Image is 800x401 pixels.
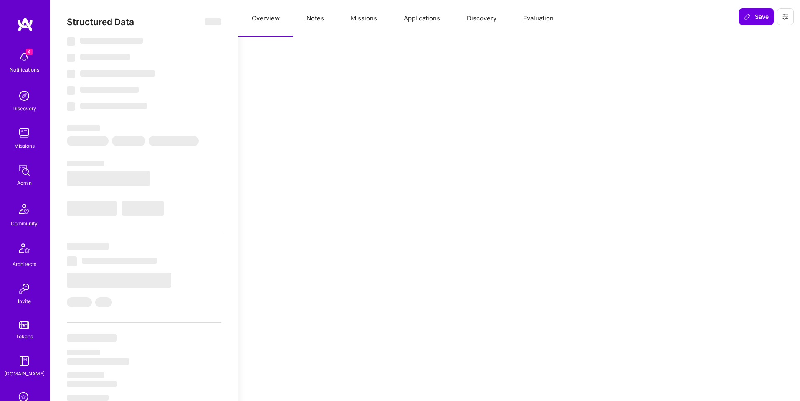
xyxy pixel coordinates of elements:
[67,381,117,387] span: ‌
[67,86,75,95] span: ‌
[112,136,145,146] span: ‌
[4,369,45,378] div: [DOMAIN_NAME]
[17,17,33,32] img: logo
[67,334,117,342] span: ‌
[16,280,33,297] img: Invite
[19,321,29,329] img: tokens
[10,65,39,74] div: Notifications
[122,201,164,216] span: ‌
[14,240,34,260] img: Architects
[16,49,33,65] img: bell
[67,201,117,216] span: ‌
[13,260,36,268] div: Architects
[80,70,155,77] span: ‌
[13,104,36,113] div: Discovery
[16,332,33,341] div: Tokens
[16,87,33,104] img: discovery
[67,372,104,378] span: ‌
[11,219,38,228] div: Community
[80,87,139,93] span: ‌
[95,297,112,307] span: ‌
[67,17,134,27] span: Structured Data
[80,54,130,60] span: ‌
[149,136,199,146] span: ‌
[16,352,33,369] img: guide book
[67,297,92,307] span: ‌
[67,243,109,250] span: ‌
[67,358,129,365] span: ‌
[16,125,33,141] img: teamwork
[744,13,769,21] span: Save
[67,136,109,146] span: ‌
[17,179,32,187] div: Admin
[67,395,109,401] span: ‌
[80,38,143,44] span: ‌
[67,350,100,355] span: ‌
[739,8,774,25] button: Save
[205,18,221,25] span: ‌
[67,37,75,46] span: ‌
[67,171,150,186] span: ‌
[82,258,157,264] span: ‌
[67,70,75,78] span: ‌
[67,125,100,131] span: ‌
[67,273,171,288] span: ‌
[18,297,31,306] div: Invite
[67,256,77,266] span: ‌
[67,102,75,111] span: ‌
[67,54,75,62] span: ‌
[16,162,33,179] img: admin teamwork
[14,141,35,150] div: Missions
[67,161,104,166] span: ‌
[14,199,34,219] img: Community
[80,103,147,109] span: ‌
[26,49,33,55] span: 4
